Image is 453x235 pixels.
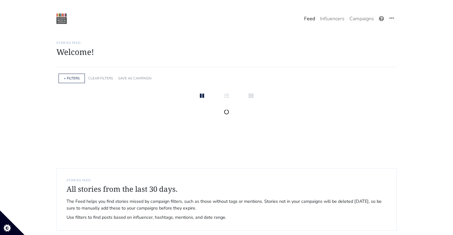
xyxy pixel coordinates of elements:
[88,76,113,81] a: CLEAR FILTERS
[67,185,386,194] h4: All stories from the last 30 days.
[67,179,386,182] h6: STORIES FEED
[318,13,347,25] a: Influencers
[347,13,376,25] a: Campaigns
[67,198,386,211] span: The Feed helps you find stories missed by campaign filters, such as those without tags or mention...
[56,41,397,45] h6: Stories Feed
[118,76,151,81] a: SAVE AS CAMPAIGN
[67,214,386,221] span: Use filters to find posts based on influencer, hashtags, mentions, and date range.
[302,13,318,25] a: Feed
[56,47,397,57] h1: Welcome!
[64,76,80,81] a: + FILTERS
[56,13,67,24] img: 22:22:48_1550874168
